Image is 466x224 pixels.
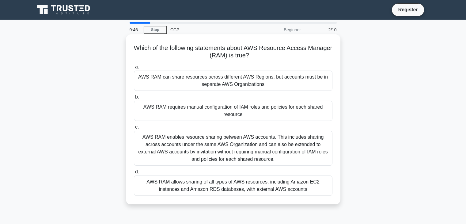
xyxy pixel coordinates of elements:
[167,24,251,36] div: CCP
[134,131,332,166] div: AWS RAM enables resource sharing between AWS accounts. This includes sharing across accounts unde...
[126,24,144,36] div: 9:46
[305,24,340,36] div: 2/10
[135,124,139,129] span: c.
[135,169,139,174] span: d.
[251,24,305,36] div: Beginner
[133,44,333,60] h5: Which of the following statements about AWS Resource Access Manager (RAM) is true?
[134,101,332,121] div: AWS RAM requires manual configuration of IAM roles and policies for each shared resource
[135,94,139,99] span: b.
[134,176,332,196] div: AWS RAM allows sharing of all types of AWS resources, including Amazon EC2 instances and Amazon R...
[134,71,332,91] div: AWS RAM can share resources across different AWS Regions, but accounts must be in separate AWS Or...
[394,6,421,14] a: Register
[135,64,139,69] span: a.
[144,26,167,34] a: Stop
